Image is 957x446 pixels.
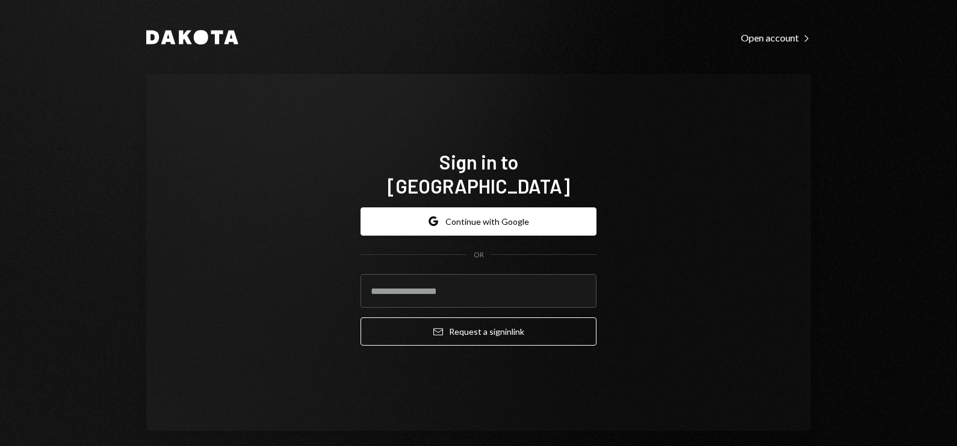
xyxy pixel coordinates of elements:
div: OR [474,250,484,260]
a: Open account [741,31,811,44]
button: Request a signinlink [361,317,596,346]
div: Open account [741,32,811,44]
h1: Sign in to [GEOGRAPHIC_DATA] [361,150,596,198]
button: Continue with Google [361,207,596,236]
